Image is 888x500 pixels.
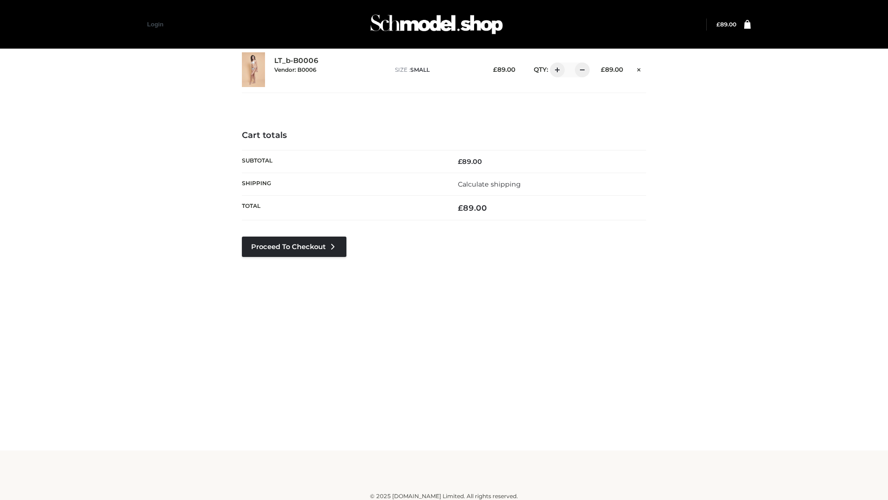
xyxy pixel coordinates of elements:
div: LT_b-B0006 [274,56,386,82]
bdi: 89.00 [601,66,623,73]
small: Vendor: B0006 [274,66,316,73]
img: Schmodel Admin 964 [367,6,506,43]
a: Calculate shipping [458,180,521,188]
span: £ [716,21,720,28]
bdi: 89.00 [493,66,515,73]
span: £ [601,66,605,73]
a: Login [147,21,163,28]
h4: Cart totals [242,131,646,141]
th: Total [242,196,444,220]
bdi: 89.00 [458,157,482,166]
p: size : [395,66,479,74]
span: £ [493,66,497,73]
bdi: 89.00 [458,203,487,212]
span: £ [458,203,463,212]
th: Subtotal [242,150,444,173]
a: Remove this item [632,62,646,75]
div: QTY: [524,62,586,77]
a: £89.00 [716,21,736,28]
a: Proceed to Checkout [242,237,346,257]
bdi: 89.00 [716,21,736,28]
span: £ [458,157,462,166]
span: SMALL [410,66,430,73]
th: Shipping [242,173,444,195]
